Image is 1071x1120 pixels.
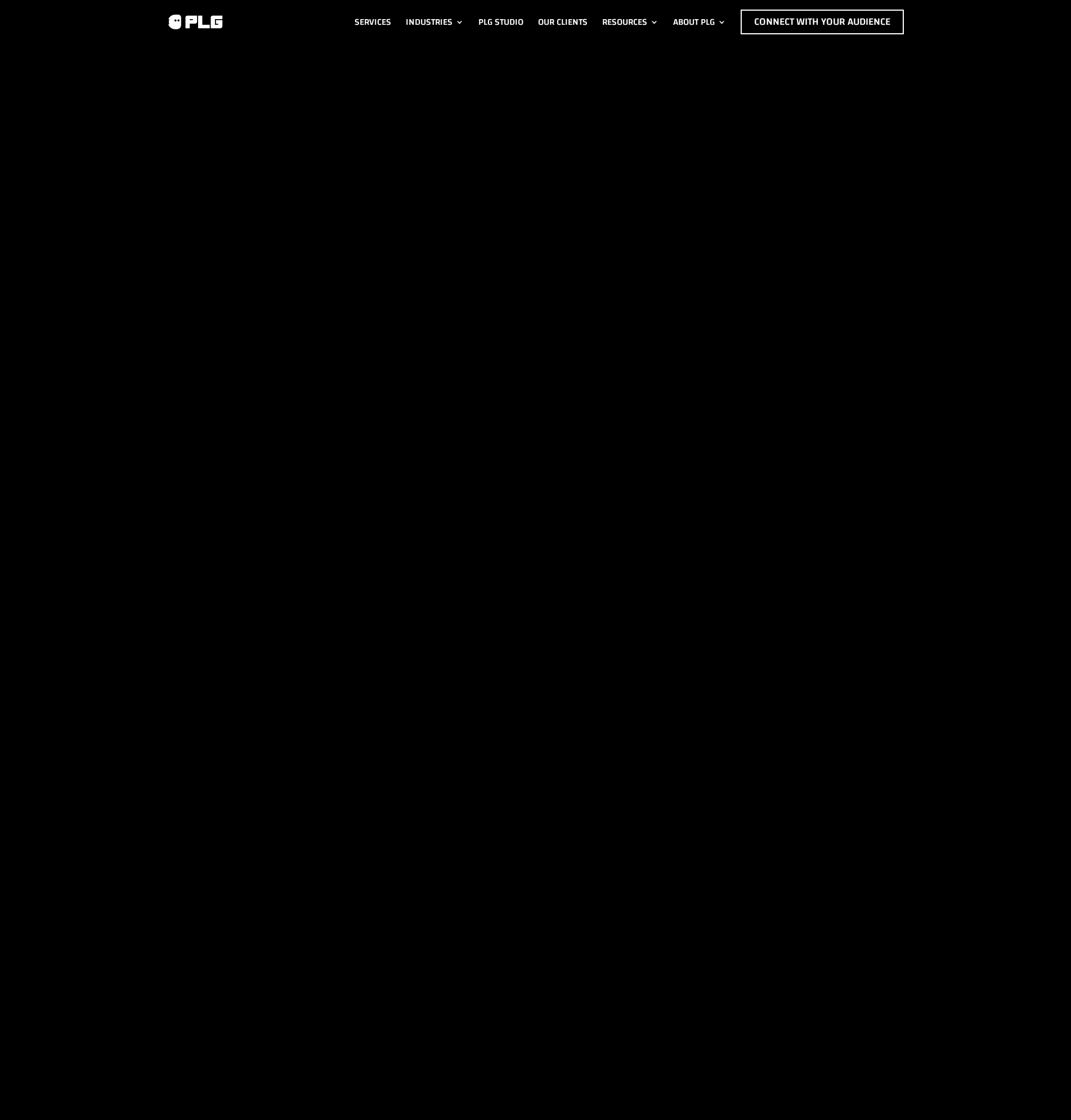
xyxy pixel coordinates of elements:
a: Resources [602,10,658,34]
a: PLG Studio [478,10,523,34]
a: About PLG [673,10,726,34]
a: Connect with Your Audience [741,10,904,34]
a: Services [355,10,391,34]
a: Our Clients [538,10,588,34]
a: Industries [406,10,464,34]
